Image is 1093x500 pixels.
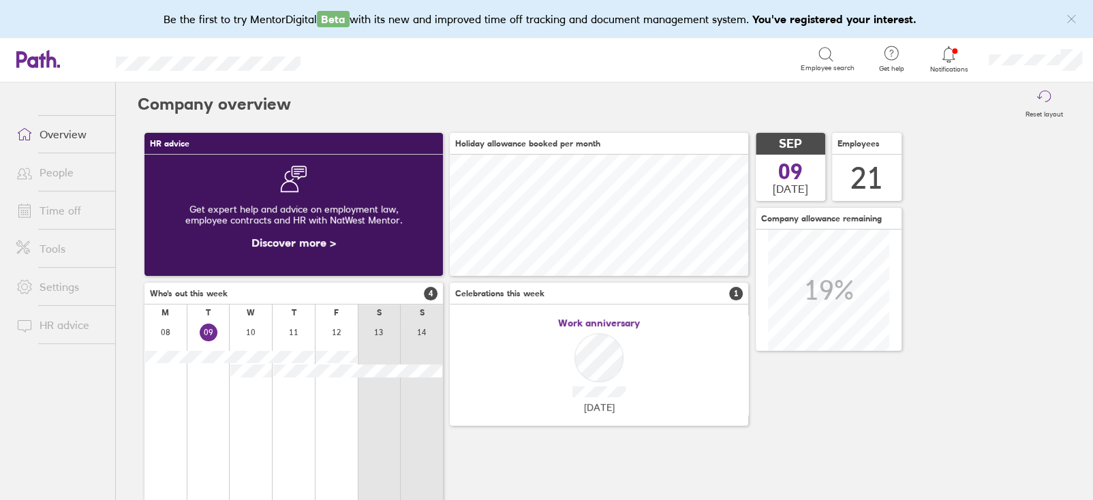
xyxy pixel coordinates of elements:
[164,11,930,27] div: Be the first to try MentorDigital with its new and improved time off tracking and document manage...
[150,289,228,298] span: Who's out this week
[424,287,437,300] span: 4
[927,45,971,74] a: Notifications
[850,161,883,196] div: 21
[251,236,336,249] a: Discover more >
[161,308,169,317] div: M
[752,12,917,26] b: You've registered your interest.
[247,308,255,317] div: W
[5,273,115,300] a: Settings
[5,197,115,224] a: Time off
[837,139,880,149] span: Employees
[138,82,291,126] h2: Company overview
[5,235,115,262] a: Tools
[801,64,854,72] span: Employee search
[1017,106,1071,119] label: Reset layout
[778,161,803,183] span: 09
[761,214,882,223] span: Company allowance remaining
[377,308,382,317] div: S
[5,121,115,148] a: Overview
[869,65,913,73] span: Get help
[317,11,350,27] span: Beta
[5,159,115,186] a: People
[584,402,615,413] span: [DATE]
[155,193,432,236] div: Get expert help and advice on employment law, employee contracts and HR with NatWest Mentor.
[558,317,640,328] span: Work anniversary
[334,308,339,317] div: F
[5,311,115,339] a: HR advice
[420,308,425,317] div: S
[729,287,743,300] span: 1
[292,308,296,317] div: T
[927,65,971,74] span: Notifications
[206,308,211,317] div: T
[1017,82,1071,126] button: Reset layout
[150,139,189,149] span: HR advice
[779,137,802,151] span: SEP
[455,139,600,149] span: Holiday allowance booked per month
[455,289,544,298] span: Celebrations this week
[773,183,808,195] span: [DATE]
[337,52,372,65] div: Search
